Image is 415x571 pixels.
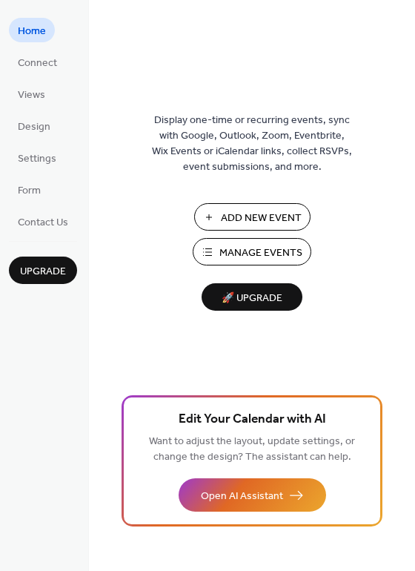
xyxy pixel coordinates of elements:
[201,489,283,504] span: Open AI Assistant
[9,18,55,42] a: Home
[9,82,54,106] a: Views
[18,151,56,167] span: Settings
[9,145,65,170] a: Settings
[18,183,41,199] span: Form
[149,432,355,467] span: Want to adjust the layout, update settings, or change the design? The assistant can help.
[9,50,66,74] a: Connect
[152,113,352,175] span: Display one-time or recurring events, sync with Google, Outlook, Zoom, Eventbrite, Wix Events or ...
[9,209,77,234] a: Contact Us
[219,245,302,261] span: Manage Events
[179,478,326,512] button: Open AI Assistant
[18,119,50,135] span: Design
[221,211,302,226] span: Add New Event
[9,113,59,138] a: Design
[18,215,68,231] span: Contact Us
[202,283,302,311] button: 🚀 Upgrade
[20,264,66,280] span: Upgrade
[179,409,326,430] span: Edit Your Calendar with AI
[193,238,311,265] button: Manage Events
[9,257,77,284] button: Upgrade
[210,288,293,308] span: 🚀 Upgrade
[18,56,57,71] span: Connect
[18,24,46,39] span: Home
[18,88,45,103] span: Views
[9,177,50,202] a: Form
[194,203,311,231] button: Add New Event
